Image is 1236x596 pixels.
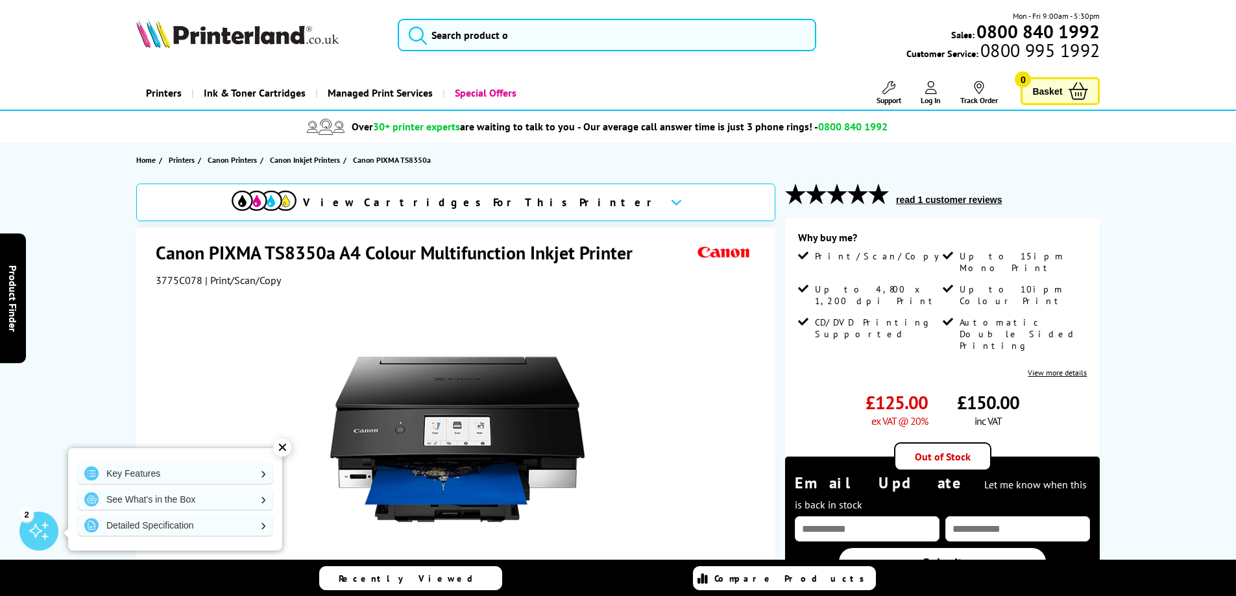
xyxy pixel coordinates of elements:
[136,153,159,167] a: Home
[839,548,1046,578] a: Submit
[136,153,156,167] span: Home
[818,120,888,133] span: 0800 840 1992
[894,442,991,471] div: Out of Stock
[815,283,939,307] span: Up to 4,800 x 1,200 dpi Print
[975,414,1002,427] span: inc VAT
[577,120,888,133] span: - Our average call answer time is just 3 phone rings! -
[78,489,273,510] a: See What's in the Box
[6,265,19,331] span: Product Finder
[136,19,339,48] img: Printerland Logo
[866,390,928,414] span: £125.00
[960,283,1084,307] span: Up to 10ipm Colour Print
[205,274,281,287] span: | Print/Scan/Copy
[960,250,1084,274] span: Up to 15ipm Mono Print
[815,250,949,262] span: Print/Scan/Copy
[19,507,34,521] div: 2
[1013,10,1100,22] span: Mon - Fri 9:00am - 5:30pm
[906,44,1100,60] span: Customer Service:
[871,414,928,427] span: ex VAT @ 20%
[373,120,460,133] span: 30+ printer experts
[330,313,585,567] img: Canon PIXMA TS8350a
[78,463,273,484] a: Key Features
[815,316,939,340] span: CD/DVD Printing Supported
[795,478,1087,511] span: Let me know when this is back in stock
[798,231,1087,250] div: Why buy me?
[877,81,901,105] a: Support
[204,77,306,110] span: Ink & Toner Cartridges
[714,573,871,584] span: Compare Products
[957,390,1019,414] span: £150.00
[1021,77,1100,105] a: Basket 0
[232,191,297,211] img: cmyk-icon.svg
[442,77,526,110] a: Special Offers
[136,19,382,51] a: Printerland Logo
[352,120,575,133] span: Over are waiting to talk to you
[319,566,502,590] a: Recently Viewed
[975,25,1100,38] a: 0800 840 1992
[208,153,260,167] a: Canon Printers
[960,81,998,105] a: Track Order
[1028,368,1087,377] a: View more details
[191,77,315,110] a: Ink & Toner Cartridges
[951,29,975,41] span: Sales:
[694,241,754,265] img: Canon
[270,153,343,167] a: Canon Inkjet Printers
[156,274,202,287] span: 3775C078
[315,77,442,110] a: Managed Print Services
[960,316,1084,352] span: Automatic Double Sided Printing
[339,573,486,584] span: Recently Viewed
[892,194,1006,206] button: read 1 customer reviews
[303,195,660,209] span: View Cartridges For This Printer
[273,438,291,457] div: ✕
[398,19,816,51] input: Search product o
[976,19,1100,43] b: 0800 840 1992
[978,44,1100,56] span: 0800 995 1992
[921,81,941,105] a: Log In
[693,566,876,590] a: Compare Products
[270,153,340,167] span: Canon Inkjet Printers
[1015,71,1031,88] span: 0
[795,473,1090,513] div: Email Update
[169,153,198,167] a: Printers
[921,95,941,105] span: Log In
[877,95,901,105] span: Support
[156,241,646,265] h1: Canon PIXMA TS8350a A4 Colour Multifunction Inkjet Printer
[169,153,195,167] span: Printers
[208,153,257,167] span: Canon Printers
[136,77,191,110] a: Printers
[353,155,431,165] span: Canon PIXMA TS8350a
[1032,82,1062,100] span: Basket
[78,515,273,536] a: Detailed Specification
